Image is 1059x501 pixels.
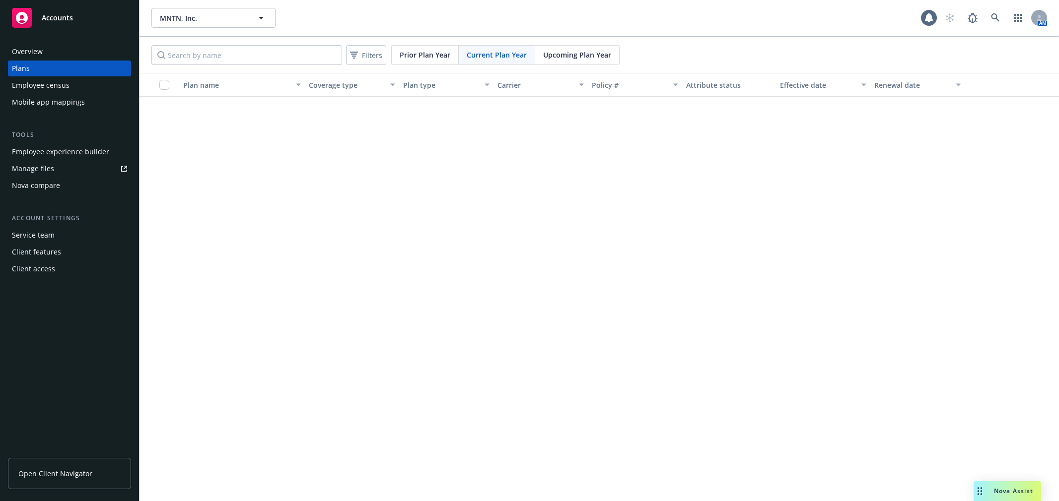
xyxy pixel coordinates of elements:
span: Current Plan Year [467,50,527,60]
div: Carrier [497,80,573,90]
a: Employee experience builder [8,144,131,160]
button: Plan type [399,73,494,97]
a: Plans [8,61,131,76]
button: Attribute status [682,73,777,97]
div: Drag to move [974,481,986,501]
div: Attribute status [686,80,773,90]
div: Mobile app mappings [12,94,85,110]
button: MNTN, Inc. [151,8,276,28]
div: Overview [12,44,43,60]
div: Effective date [780,80,855,90]
button: Policy # [588,73,682,97]
div: Client access [12,261,55,277]
div: Client features [12,244,61,260]
input: Search by name [151,45,342,65]
div: Account settings [8,213,131,223]
a: Switch app [1008,8,1028,28]
span: Upcoming Plan Year [543,50,611,60]
span: Accounts [42,14,73,22]
button: Renewal date [870,73,965,97]
input: Select all [159,80,169,90]
div: Plans [12,61,30,76]
a: Service team [8,227,131,243]
div: Service team [12,227,55,243]
a: Employee census [8,77,131,93]
a: Overview [8,44,131,60]
a: Client features [8,244,131,260]
span: Open Client Navigator [18,468,92,479]
span: Filters [362,50,382,61]
div: Renewal date [874,80,950,90]
a: Report a Bug [963,8,983,28]
a: Manage files [8,161,131,177]
div: Nova compare [12,178,60,193]
div: Employee experience builder [12,144,109,160]
a: Client access [8,261,131,277]
a: Search [986,8,1005,28]
span: Filters [348,48,384,63]
div: Policy # [592,80,667,90]
button: Coverage type [305,73,399,97]
div: Manage files [12,161,54,177]
button: Effective date [776,73,870,97]
div: Plan type [403,80,479,90]
a: Start snowing [940,8,960,28]
a: Nova compare [8,178,131,193]
button: Carrier [494,73,588,97]
button: Filters [346,45,386,65]
a: Accounts [8,4,131,32]
div: Tools [8,130,131,140]
span: Nova Assist [994,487,1033,495]
div: Plan name [183,80,290,90]
button: Nova Assist [974,481,1041,501]
span: MNTN, Inc. [160,13,246,23]
a: Mobile app mappings [8,94,131,110]
span: Prior Plan Year [400,50,450,60]
div: Coverage type [309,80,384,90]
div: Employee census [12,77,70,93]
button: Plan name [179,73,305,97]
